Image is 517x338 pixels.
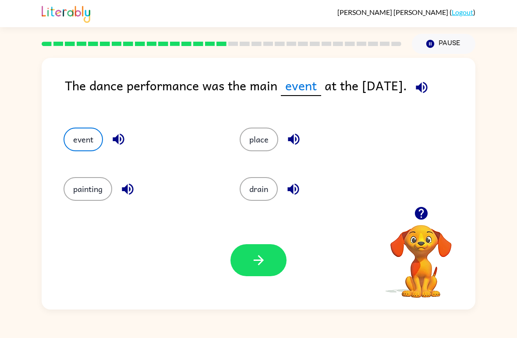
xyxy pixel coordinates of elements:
[65,75,475,110] div: The dance performance was the main at the [DATE].
[42,4,90,23] img: Literably
[64,177,112,201] button: painting
[412,34,475,54] button: Pause
[452,8,473,16] a: Logout
[240,177,278,201] button: drain
[337,8,475,16] div: ( )
[240,128,278,151] button: place
[64,128,103,151] button: event
[281,75,321,96] span: event
[337,8,450,16] span: [PERSON_NAME] [PERSON_NAME]
[377,211,465,299] video: Your browser must support playing .mp4 files to use Literably. Please try using another browser.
